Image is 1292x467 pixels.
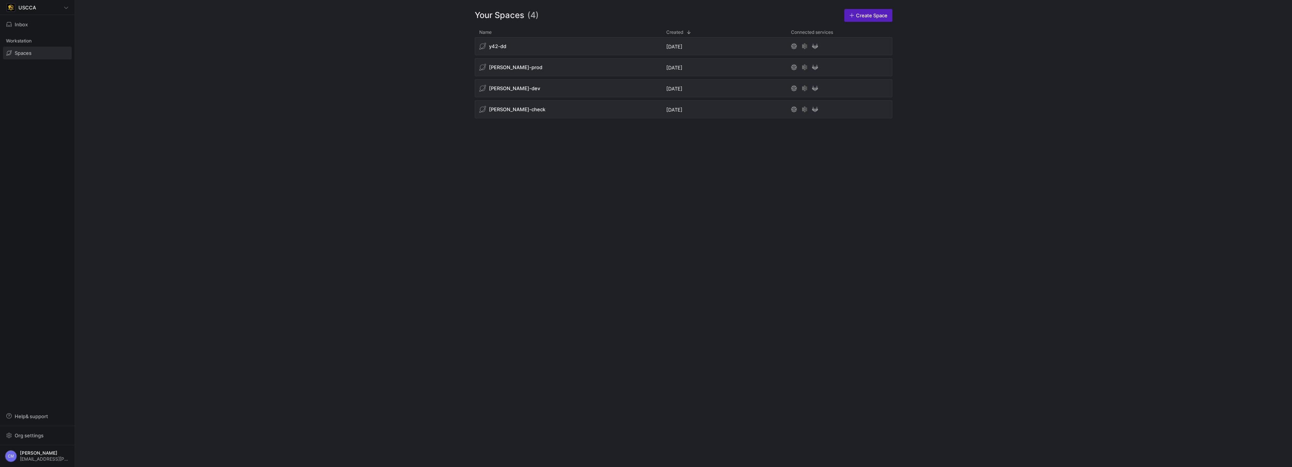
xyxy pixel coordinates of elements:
a: Org settings [3,433,72,439]
span: Spaces [15,50,32,56]
span: [DATE] [666,107,682,113]
span: y42-dd [489,43,506,49]
span: [DATE] [666,86,682,92]
div: Workstation [3,35,72,47]
span: [DATE] [666,44,682,50]
span: Connected services [791,30,833,35]
span: Org settings [15,432,44,438]
div: Press SPACE to select this row. [475,37,892,58]
span: Your Spaces [475,9,524,22]
span: [PERSON_NAME]-check [489,106,545,112]
span: USCCA [18,5,36,11]
span: Name [479,30,492,35]
button: Help& support [3,410,72,423]
span: [EMAIL_ADDRESS][PERSON_NAME][DOMAIN_NAME] [20,456,70,462]
img: https://storage.googleapis.com/y42-prod-data-exchange/images/uAsz27BndGEK0hZWDFeOjoxA7jCwgK9jE472... [7,4,15,11]
button: Inbox [3,18,72,31]
div: Press SPACE to select this row. [475,79,892,100]
div: CM [5,450,17,462]
button: CM[PERSON_NAME][EMAIL_ADDRESS][PERSON_NAME][DOMAIN_NAME] [3,448,72,464]
span: [PERSON_NAME]-prod [489,64,542,70]
button: Org settings [3,429,72,442]
span: [PERSON_NAME]-dev [489,85,540,91]
span: Create Space [856,12,887,18]
span: (4) [527,9,539,22]
span: Help & support [15,413,48,419]
a: Create Space [844,9,892,22]
a: Spaces [3,47,72,59]
div: Press SPACE to select this row. [475,100,892,121]
div: Press SPACE to select this row. [475,58,892,79]
span: Created [666,30,683,35]
span: Inbox [15,21,28,27]
span: [PERSON_NAME] [20,450,70,456]
span: [DATE] [666,65,682,71]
